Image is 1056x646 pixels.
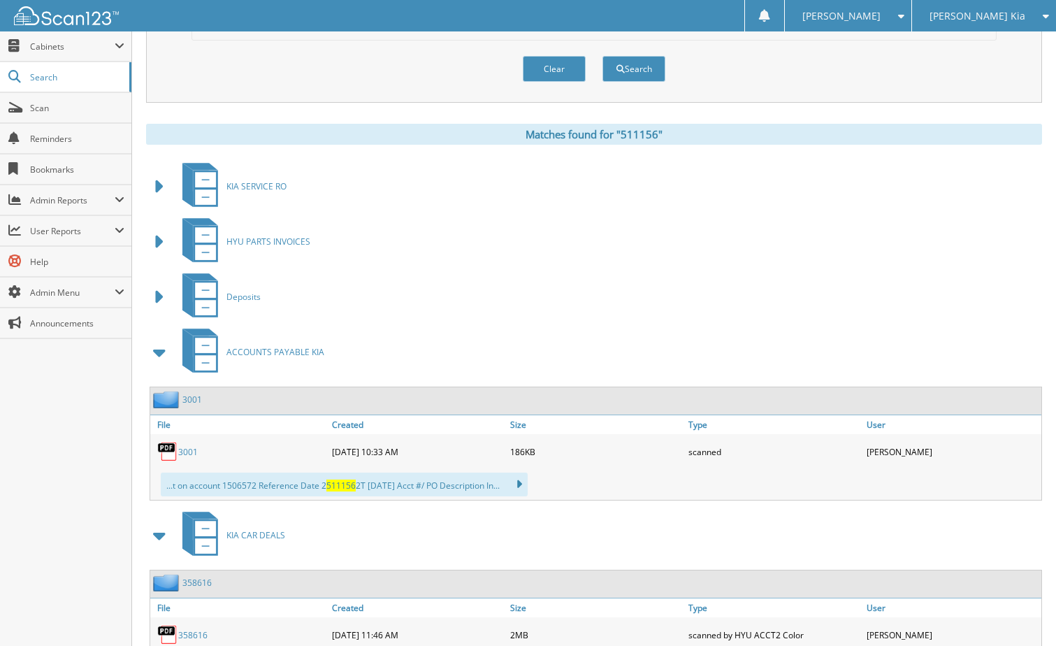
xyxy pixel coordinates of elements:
a: Deposits [174,269,261,324]
span: 511156 [326,480,356,491]
div: Matches found for "511156" [146,124,1042,145]
span: Reminders [30,133,124,145]
span: Admin Reports [30,194,115,206]
a: Type [685,598,863,617]
div: [DATE] 10:33 AM [328,438,507,466]
button: Search [602,56,665,82]
a: Type [685,415,863,434]
a: 3001 [178,446,198,458]
a: 358616 [178,629,208,641]
div: [PERSON_NAME] [863,438,1041,466]
div: 186KB [507,438,685,466]
span: Deposits [226,291,261,303]
div: scanned [685,438,863,466]
span: Cabinets [30,41,115,52]
div: ...t on account 1506572 Reference Date 2 2T [DATE] Acct #/ PO Description In... [161,473,528,496]
a: File [150,598,328,617]
span: KIA SERVICE RO [226,180,287,192]
a: User [863,415,1041,434]
span: Help [30,256,124,268]
span: HYU PARTS INVOICES [226,236,310,247]
span: Bookmarks [30,164,124,175]
span: KIA CAR DEALS [226,529,285,541]
span: User Reports [30,225,115,237]
a: ACCOUNTS PAYABLE KIA [174,324,324,380]
span: Admin Menu [30,287,115,299]
img: scan123-logo-white.svg [14,6,119,25]
img: PDF.png [157,441,178,462]
a: 358616 [182,577,212,589]
img: folder2.png [153,574,182,591]
span: Announcements [30,317,124,329]
a: KIA SERVICE RO [174,159,287,214]
a: 3001 [182,394,202,405]
span: Search [30,71,122,83]
a: Size [507,598,685,617]
a: Created [328,415,507,434]
span: Scan [30,102,124,114]
a: Size [507,415,685,434]
button: Clear [523,56,586,82]
span: [PERSON_NAME] Kia [930,12,1025,20]
a: Created [328,598,507,617]
iframe: Chat Widget [986,579,1056,646]
a: HYU PARTS INVOICES [174,214,310,269]
span: ACCOUNTS PAYABLE KIA [226,346,324,358]
img: folder2.png [153,391,182,408]
a: File [150,415,328,434]
a: User [863,598,1041,617]
img: PDF.png [157,624,178,645]
span: [PERSON_NAME] [802,12,881,20]
a: KIA CAR DEALS [174,508,285,563]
